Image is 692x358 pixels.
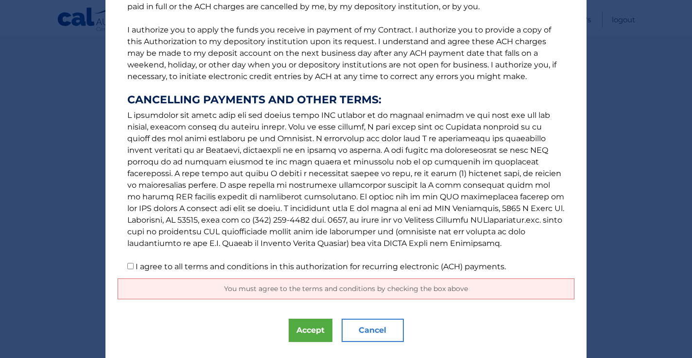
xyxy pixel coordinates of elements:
button: Cancel [342,319,404,342]
button: Accept [289,319,332,342]
label: I agree to all terms and conditions in this authorization for recurring electronic (ACH) payments. [136,262,506,271]
span: You must agree to the terms and conditions by checking the box above [224,284,468,293]
strong: CANCELLING PAYMENTS AND OTHER TERMS: [127,94,565,106]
